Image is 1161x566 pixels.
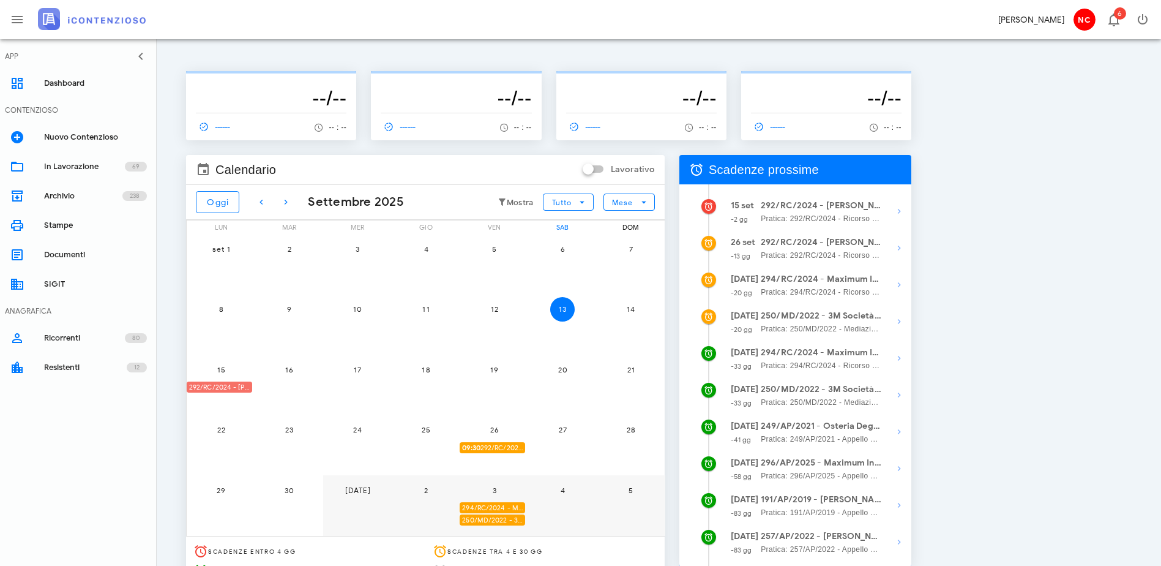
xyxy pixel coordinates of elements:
button: [DATE] [345,478,370,502]
span: 8 [209,304,233,314]
span: 5 [482,244,507,254]
span: 292/RC/2024 - [PERSON_NAME] - Presentarsi in Udienza [462,442,525,454]
label: Lavorativo [611,164,655,176]
div: sab [528,221,597,234]
p: -------------- [381,76,531,86]
button: Tutto [543,194,593,211]
button: 2 [277,236,302,261]
span: 14 [619,304,643,314]
div: ANAGRAFICA [5,306,51,317]
span: Pratica: 296/AP/2025 - Appello contro Agenzia delle Entrate - Dir. Prov.le di [GEOGRAPHIC_DATA] -... [761,470,881,482]
div: mer [323,221,392,234]
strong: 250/MD/2022 - 3M Società Cooperativa - Presentarsi in Udienza [761,383,881,396]
button: Mostra dettagli [887,346,911,371]
div: Nuovo Contenzioso [44,132,147,142]
button: 16 [277,357,302,382]
div: Ricorrenti [44,333,125,343]
h3: --/-- [381,86,531,110]
span: 27 [550,425,575,434]
strong: [DATE] [731,274,759,284]
span: Pratica: 257/AP/2022 - Appello contro Agenzia delle Entrate - Dir. Prov.le di [GEOGRAPHIC_DATA] -... [761,543,881,556]
strong: 249/AP/2021 - Osteria Degli Animali S.r.l. - Impugnare la Decisione del Giudice [761,420,881,433]
small: -20 gg [731,325,753,334]
h3: --/-- [751,86,902,110]
button: 7 [619,236,643,261]
button: 20 [550,357,575,382]
strong: 191/AP/2019 - [PERSON_NAME] - Impugnare la Decisione del Giudice (Favorevole) [761,493,881,507]
button: 26 [482,418,507,442]
button: Mostra dettagli [887,493,911,518]
button: 24 [345,418,370,442]
strong: [DATE] [731,311,759,321]
span: Pratica: 250/MD/2022 - Mediazione / Reclamo contro Agenzia delle Entrate - Dir. Prov.le di [GEOGR... [761,323,881,335]
span: -- : -- [699,123,717,132]
small: -83 gg [731,509,752,518]
span: 24 [345,425,370,434]
button: 30 [277,478,302,502]
p: -------------- [566,76,717,86]
span: Pratica: 250/MD/2022 - Mediazione / Reclamo contro Agenzia delle Entrate - Dir. Prov.le di [GEOGR... [761,396,881,409]
span: 69 [132,160,140,173]
span: 23 [277,425,302,434]
a: ------ [751,118,791,135]
button: 5 [482,236,507,261]
span: 2 [414,486,438,495]
button: 3 [345,236,370,261]
button: 4 [550,478,575,502]
button: 27 [550,418,575,442]
span: 238 [130,190,140,202]
button: 9 [277,297,302,322]
span: 17 [345,365,370,374]
strong: 26 set [731,237,756,247]
button: Mostra dettagli [887,199,911,224]
button: 18 [414,357,438,382]
strong: 292/RC/2024 - [PERSON_NAME] - Presentarsi in Udienza [761,236,881,249]
button: 8 [209,297,233,322]
small: -33 gg [731,362,752,371]
a: ------ [381,118,421,135]
div: SIGIT [44,279,147,289]
div: Settembre 2025 [298,193,404,211]
strong: [DATE] [731,384,759,394]
span: 5 [619,486,643,495]
button: 15 [209,357,233,382]
p: -------------- [196,76,346,86]
span: -- : -- [514,123,532,132]
span: 12 [134,361,140,374]
small: -41 gg [731,436,752,444]
button: 19 [482,357,507,382]
small: -2 gg [731,215,748,224]
div: Archivio [44,191,122,201]
span: Pratica: 292/RC/2024 - Ricorso contro AGENZIA DELLE ENTRATE RISCOSSIONE (Udienza) [761,249,881,262]
span: 19 [482,365,507,374]
span: 9 [277,304,302,314]
span: Tutto [551,198,572,207]
span: 29 [209,486,233,495]
span: Scadenze entro 4 gg [208,548,296,556]
span: Calendario [215,160,276,179]
button: Mostra dettagli [887,456,911,481]
button: Mese [603,194,655,211]
button: Mostra dettagli [887,273,911,297]
div: [PERSON_NAME] [998,13,1064,26]
span: Pratica: 294/RC/2024 - Ricorso contro Agenzia delle Entrate - Dir. Prov.le di [GEOGRAPHIC_DATA] -... [761,286,881,298]
div: Resistenti [44,363,127,372]
span: 25 [414,425,438,434]
span: NC [1073,9,1096,31]
span: Mese [611,198,633,207]
strong: 257/AP/2022 - [PERSON_NAME] - Impugnare la Decisione del Giudice [761,530,881,543]
span: 7 [619,244,643,254]
small: -58 gg [731,472,752,481]
span: 6 [550,244,575,254]
button: 29 [209,478,233,502]
button: 6 [550,236,575,261]
span: 13 [550,304,575,314]
strong: [DATE] [731,347,759,358]
h3: --/-- [196,86,346,110]
small: Mostra [507,198,534,208]
span: 20 [550,365,575,374]
button: 3 [482,478,507,502]
h3: --/-- [566,86,717,110]
span: 4 [414,244,438,254]
span: 80 [132,332,140,344]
